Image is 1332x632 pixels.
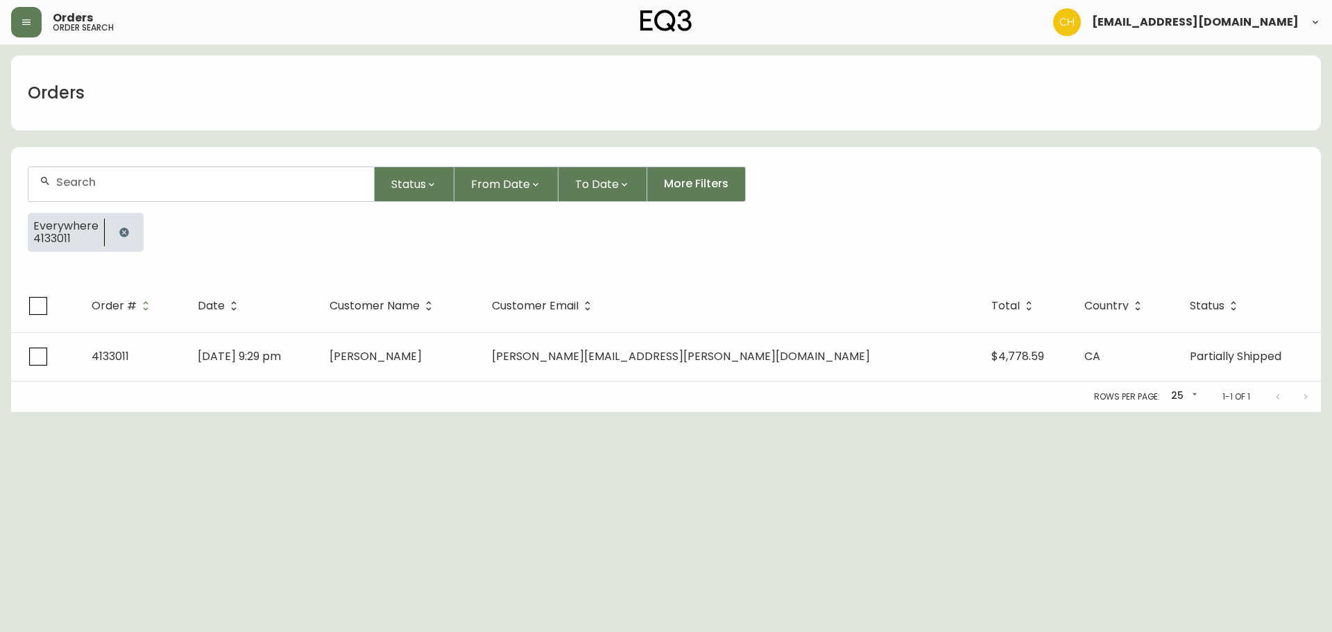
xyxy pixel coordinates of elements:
span: Country [1084,302,1129,310]
span: 4133011 [92,348,129,364]
div: 25 [1165,385,1200,408]
span: Date [198,300,243,312]
span: Date [198,302,225,310]
span: Orders [53,12,93,24]
input: Search [56,176,363,189]
span: More Filters [664,176,728,191]
span: Partially Shipped [1190,348,1281,364]
span: Status [391,176,426,193]
span: Total [991,302,1020,310]
span: [PERSON_NAME][EMAIL_ADDRESS][PERSON_NAME][DOMAIN_NAME] [492,348,870,364]
span: Customer Name [330,300,438,312]
button: From Date [454,166,558,202]
span: 4133011 [33,232,99,245]
span: Customer Name [330,302,420,310]
span: CA [1084,348,1100,364]
h1: Orders [28,81,85,105]
span: To Date [575,176,619,193]
span: Status [1190,300,1243,312]
span: From Date [471,176,530,193]
p: Rows per page: [1094,391,1160,403]
button: More Filters [647,166,746,202]
span: Customer Email [492,300,597,312]
span: [EMAIL_ADDRESS][DOMAIN_NAME] [1092,17,1299,28]
span: Country [1084,300,1147,312]
span: Order # [92,300,155,312]
img: 6288462cea190ebb98a2c2f3c744dd7e [1053,8,1081,36]
button: Status [375,166,454,202]
span: [PERSON_NAME] [330,348,422,364]
span: Everywhere [33,220,99,232]
span: $4,778.59 [991,348,1044,364]
span: Order # [92,302,137,310]
span: Status [1190,302,1224,310]
p: 1-1 of 1 [1222,391,1250,403]
button: To Date [558,166,647,202]
img: logo [640,10,692,32]
h5: order search [53,24,114,32]
span: [DATE] 9:29 pm [198,348,281,364]
span: Customer Email [492,302,579,310]
span: Total [991,300,1038,312]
